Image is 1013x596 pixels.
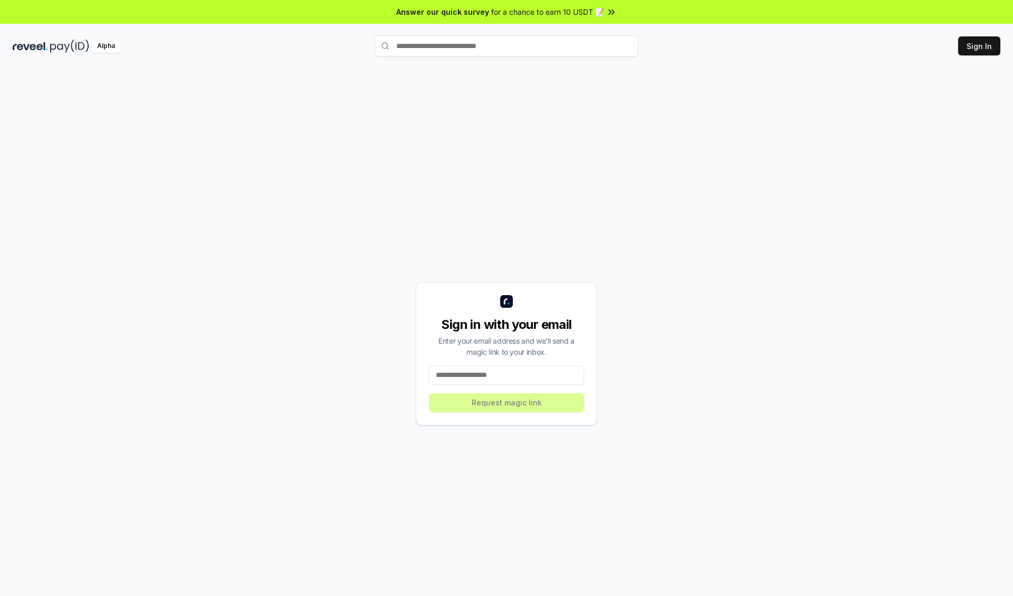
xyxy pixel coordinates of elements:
div: Alpha [91,40,121,53]
span: Answer our quick survey [396,6,489,17]
span: for a chance to earn 10 USDT 📝 [491,6,604,17]
img: reveel_dark [13,40,48,53]
img: logo_small [500,295,513,308]
img: pay_id [50,40,89,53]
div: Sign in with your email [429,316,584,333]
div: Enter your email address and we’ll send a magic link to your inbox. [429,335,584,357]
button: Sign In [958,36,1000,55]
